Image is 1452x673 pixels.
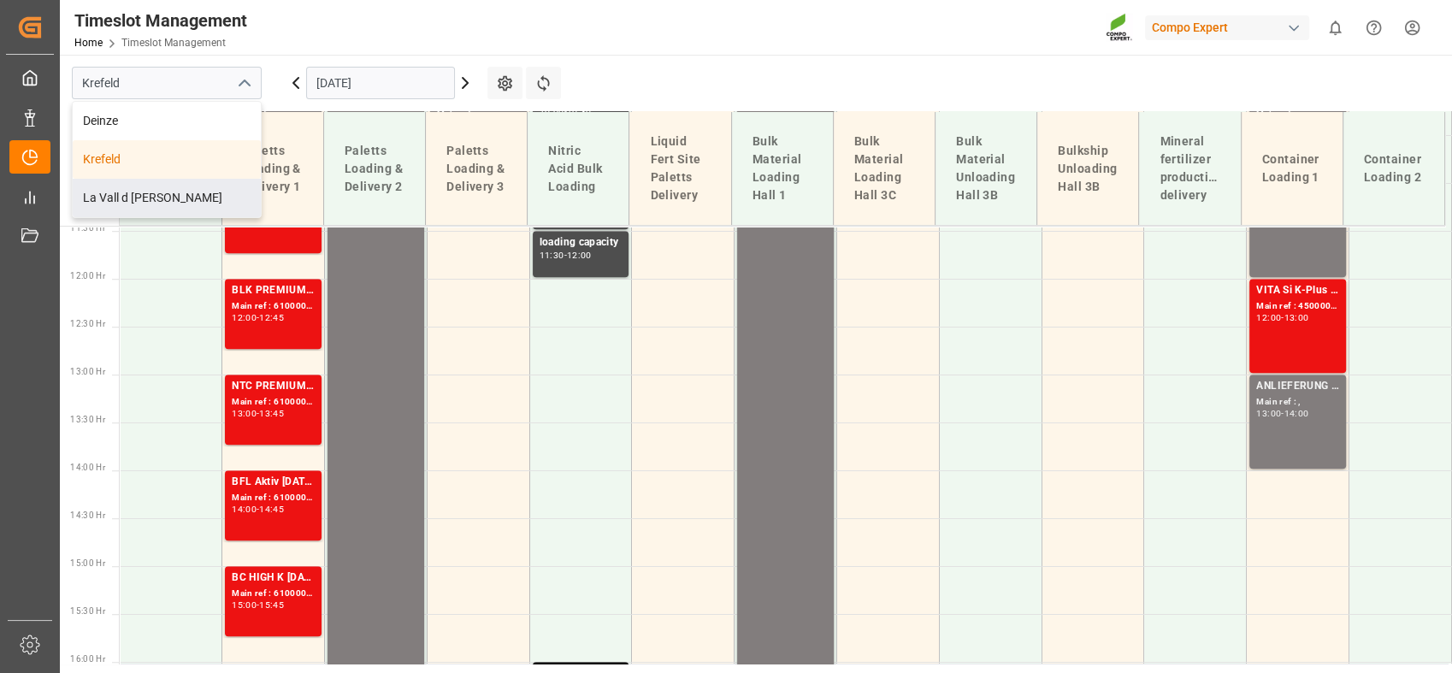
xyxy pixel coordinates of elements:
div: 14:00 [232,505,257,513]
div: BC HIGH K [DATE] 9M 25kg (x42) INTBLK SUPREM [DATE] 25kg(x60) ES,IT,PT,SI [232,570,315,587]
span: 13:00 Hr [70,367,105,376]
div: Container Loading 1 [1255,144,1329,193]
div: Main ref : 6100001947, 2000001300 [232,491,315,505]
div: - [257,410,259,417]
div: - [257,601,259,609]
div: 14:45 [259,505,284,513]
div: Mineral fertilizer production delivery [1153,126,1226,211]
span: 11:30 Hr [70,223,105,233]
button: close menu [230,70,256,97]
div: Bulk Material Loading Hall 1 [746,126,819,211]
div: 14:00 [1284,410,1308,417]
div: 12:45 [259,314,284,322]
div: Bulk Material Unloading Hall 3B [949,126,1023,211]
div: 13:00 [232,410,257,417]
div: 12:00 [1256,314,1281,322]
div: 15:00 [232,601,257,609]
div: Compo Expert [1145,15,1309,40]
div: Main ref : 6100002049, 2000000751 [232,299,315,314]
div: Paletts Loading & Delivery 1 [236,135,310,203]
div: 12:00 [567,251,592,259]
div: Krefeld [73,140,261,179]
div: 15:45 [259,601,284,609]
span: 13:30 Hr [70,415,105,424]
a: Home [74,37,103,49]
div: - [257,314,259,322]
span: 14:00 Hr [70,463,105,472]
div: Liquid Fert Site Paletts Delivery [643,126,717,211]
span: 15:30 Hr [70,606,105,616]
div: Main ref : , [1256,395,1339,410]
span: 14:30 Hr [70,511,105,520]
div: - [1281,410,1284,417]
span: 12:00 Hr [70,271,105,280]
div: Paletts Loading & Delivery 3 [440,135,513,203]
img: Screenshot%202023-09-29%20at%2010.02.21.png_1712312052.png [1106,13,1133,43]
div: - [1281,314,1284,322]
input: Type to search/select [72,67,262,99]
div: VITA Si K-Plus 12x1L (x60) EGY [1256,282,1339,299]
div: Nitric Acid Bulk Loading [541,135,615,203]
div: BFL Aktiv [DATE] SL 1000L IBC MTOFLO T NK 14-0-19 25kg (x40) INTBFL BORO SL 11%B 1000L IBC MTO (2... [232,474,315,491]
div: La Vall d [PERSON_NAME] [73,179,261,217]
span: 12:30 Hr [70,319,105,328]
div: Container Loading 2 [1357,144,1431,193]
div: Bulkship Unloading Hall 3B [1051,135,1124,203]
div: Main ref : 4500001104, 2000000358 [1256,299,1339,314]
div: 13:45 [259,410,284,417]
span: 16:00 Hr [70,654,105,664]
input: DD.MM.YYYY [306,67,455,99]
div: loading capacity [540,234,623,251]
div: 13:00 [1256,410,1281,417]
div: Bulk Material Loading Hall 3C [847,126,921,211]
button: show 0 new notifications [1316,9,1355,47]
div: Main ref : 6100001960, 2000001482 [232,587,315,601]
div: Timeslot Management [74,8,247,33]
div: 13:00 [1284,314,1308,322]
div: - [257,505,259,513]
div: Deinze [73,102,261,140]
button: Compo Expert [1145,11,1316,44]
div: 11:30 [540,251,564,259]
div: NTC PREMIUM [DATE] 25kg (x40) D,EN,PL [232,378,315,395]
div: Paletts Loading & Delivery 2 [338,135,411,203]
div: - [564,251,566,259]
div: ANLIEFERUNG CDUS682 [DATE] (JCAM) BigBag 900KG [1256,378,1339,395]
div: BLK PREMIUM [DATE] 25kg(x40)D,EN,PL,FNLNTC PREMIUM [DATE]+3+TE 600kg BBNTC PREMIUM [DATE] 25kg (x... [232,282,315,299]
div: 12:00 [232,314,257,322]
div: Main ref : 6100002046, 2000000966 [232,395,315,410]
span: 15:00 Hr [70,558,105,568]
button: Help Center [1355,9,1393,47]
